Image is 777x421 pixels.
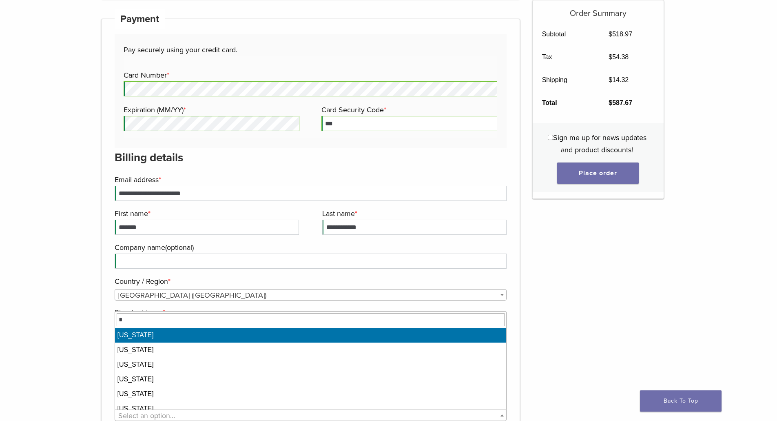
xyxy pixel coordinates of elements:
[124,44,497,56] p: Pay securely using your credit card.
[640,390,722,412] a: Back To Top
[609,76,612,83] span: $
[609,53,612,60] span: $
[118,411,175,420] span: Select an option…
[115,306,505,319] label: Street address
[553,133,646,154] span: Sign me up for news updates and product discounts!
[609,53,629,60] bdi: 54.38
[115,401,507,416] li: [US_STATE]
[115,275,505,287] label: Country / Region
[533,0,664,18] h5: Order Summary
[533,69,600,91] th: Shipping
[115,357,507,372] li: [US_STATE]
[609,99,632,106] bdi: 587.67
[115,290,507,301] span: United States (US)
[115,148,507,167] h3: Billing details
[115,9,165,29] h4: Payment
[533,91,600,114] th: Total
[609,31,632,38] bdi: 518.97
[115,410,507,421] span: State
[115,372,507,387] li: [US_STATE]
[609,99,612,106] span: $
[124,104,297,116] label: Expiration (MM/YY)
[165,243,194,252] span: (optional)
[124,69,495,81] label: Card Number
[115,289,507,301] span: Country / Region
[533,46,600,69] th: Tax
[321,104,495,116] label: Card Security Code
[609,31,612,38] span: $
[533,23,600,46] th: Subtotal
[115,174,505,186] label: Email address
[115,328,507,343] li: [US_STATE]
[115,207,297,220] label: First name
[322,207,505,220] label: Last name
[115,241,505,254] label: Company name
[124,56,497,138] fieldset: Payment Info
[548,135,553,140] input: Sign me up for news updates and product discounts!
[557,163,639,184] button: Place order
[115,387,507,401] li: [US_STATE]
[609,76,629,83] bdi: 14.32
[115,343,507,357] li: [US_STATE]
